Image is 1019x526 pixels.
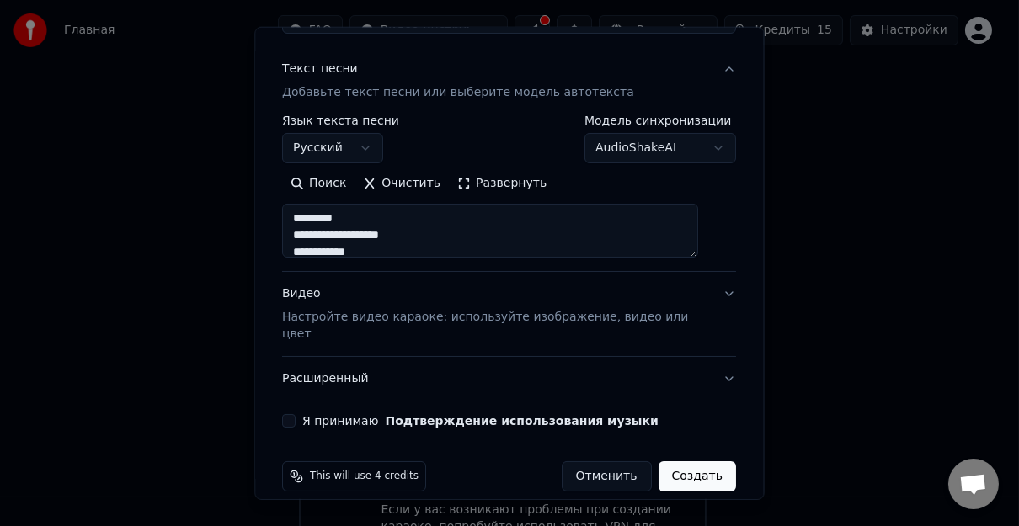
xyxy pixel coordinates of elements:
label: Я принимаю [303,415,659,427]
button: ВидеоНастройте видео караоке: используйте изображение, видео или цвет [283,272,737,356]
button: Отменить [562,461,652,491]
p: Добавьте текст песни или выберите модель автотекста [283,84,635,101]
button: Текст песниДобавьте текст песни или выберите модель автотекста [283,47,737,114]
div: Видео [283,285,710,343]
div: Текст песни [283,61,359,77]
button: Я принимаю [386,415,659,427]
label: Язык текста песни [283,114,400,126]
button: Поиск [283,170,355,197]
button: Развернуть [450,170,556,197]
p: Настройте видео караоке: используйте изображение, видео или цвет [283,309,710,343]
button: Создать [659,461,736,491]
span: This will use 4 credits [311,470,419,483]
button: Расширенный [283,357,737,401]
button: Очистить [355,170,450,197]
div: Текст песниДобавьте текст песни или выберите модель автотекста [283,114,737,271]
label: Модель синхронизации [585,114,737,126]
